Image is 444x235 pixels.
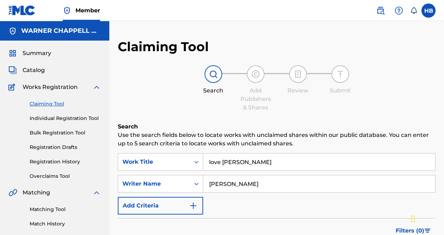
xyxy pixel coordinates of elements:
p: Use the search fields below to locate works with unclaimed shares within our public database. You... [118,131,436,148]
img: expand [92,83,101,91]
div: Help [392,4,406,18]
div: Review [280,86,316,95]
div: User Menu [421,4,436,18]
a: Individual Registration Tool [30,115,101,122]
h5: WARNER CHAPPELL MUSIC INC [21,27,101,35]
img: expand [92,188,101,197]
div: Drag [411,208,415,229]
div: Writer Name [122,180,186,188]
a: CatalogCatalog [8,66,45,74]
a: Matching Tool [30,206,101,213]
img: Matching [8,188,17,197]
img: step indicator icon for Search [209,70,218,78]
img: 9d2ae6d4665cec9f34b9.svg [189,201,197,210]
a: Public Search [373,4,388,18]
img: MLC Logo [8,5,36,16]
img: step indicator icon for Submit [336,70,345,78]
a: Match History [30,220,101,228]
a: SummarySummary [8,49,51,58]
a: Overclaims Tool [30,173,101,180]
div: Search [196,86,231,95]
iframe: Resource Center [424,142,444,199]
a: Registration Drafts [30,144,101,151]
img: Top Rightsholder [63,6,71,15]
span: Matching [23,188,50,197]
span: Summary [23,49,51,58]
img: help [395,6,403,15]
a: Registration History [30,158,101,165]
img: search [376,6,385,15]
div: Submit [323,86,358,95]
div: Work Title [122,158,186,166]
div: Add Publishers & Shares [238,86,273,112]
a: Bulk Registration Tool [30,129,101,137]
h6: Search [118,122,436,131]
a: Claiming Tool [30,100,101,108]
span: Catalog [23,66,45,74]
span: Filters ( 0 ) [396,227,424,235]
img: Summary [8,49,17,58]
h2: Claiming Tool [118,39,209,55]
img: Accounts [8,27,17,35]
iframe: Chat Widget [409,201,444,235]
div: Notifications [410,7,417,14]
span: Member [75,6,100,14]
img: step indicator icon for Add Publishers & Shares [251,70,260,78]
img: Works Registration [8,83,18,91]
img: step indicator icon for Review [294,70,302,78]
button: Add Criteria [118,197,203,215]
span: Works Registration [23,83,78,91]
img: Catalog [8,66,17,74]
